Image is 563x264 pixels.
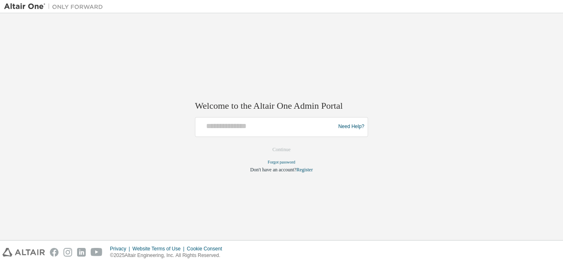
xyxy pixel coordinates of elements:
[2,248,45,257] img: altair_logo.svg
[132,245,187,252] div: Website Terms of Use
[4,2,107,11] img: Altair One
[50,248,59,257] img: facebook.svg
[110,245,132,252] div: Privacy
[195,100,368,112] h2: Welcome to the Altair One Admin Portal
[250,167,296,173] span: Don't have an account?
[63,248,72,257] img: instagram.svg
[91,248,103,257] img: youtube.svg
[77,248,86,257] img: linkedin.svg
[187,245,227,252] div: Cookie Consent
[296,167,313,173] a: Register
[268,160,296,164] a: Forgot password
[110,252,227,259] p: © 2025 Altair Engineering, Inc. All Rights Reserved.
